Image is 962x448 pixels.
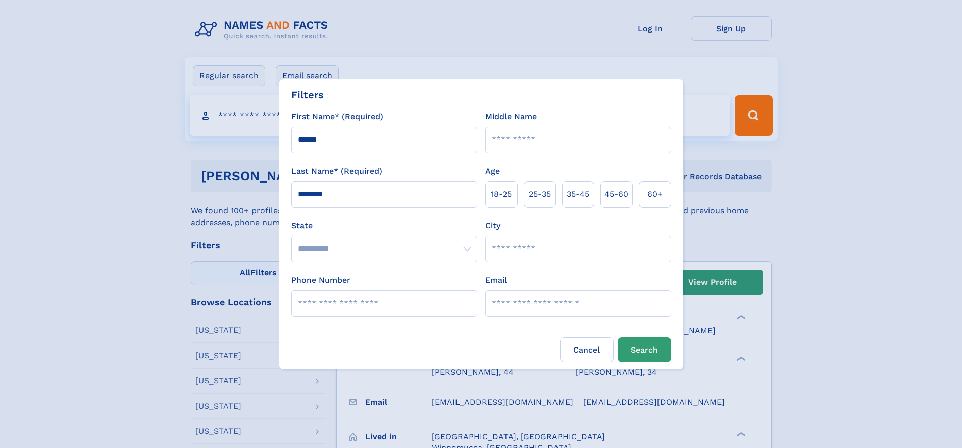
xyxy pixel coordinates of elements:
span: 35‑45 [567,188,589,201]
label: City [485,220,500,232]
button: Search [618,337,671,362]
span: 18‑25 [491,188,512,201]
label: Middle Name [485,111,537,123]
label: State [291,220,477,232]
label: Last Name* (Required) [291,165,382,177]
div: Filters [291,87,324,103]
span: 45‑60 [604,188,628,201]
label: Age [485,165,500,177]
label: Cancel [560,337,614,362]
label: First Name* (Required) [291,111,383,123]
label: Phone Number [291,274,350,286]
span: 60+ [647,188,663,201]
span: 25‑35 [529,188,551,201]
label: Email [485,274,507,286]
